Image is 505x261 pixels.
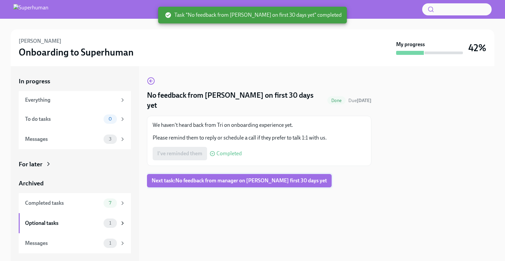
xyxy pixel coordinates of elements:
a: To do tasks0 [19,109,131,129]
span: 3 [105,137,116,142]
div: Messages [25,240,101,247]
button: Next task:No feedback from manager on [PERSON_NAME] first 30 days yet [147,174,332,187]
div: Completed tasks [25,199,101,207]
h3: 42% [468,42,486,54]
span: 1 [105,241,115,246]
a: For later [19,160,131,169]
img: Superhuman [13,4,48,15]
h4: No feedback from [PERSON_NAME] on first 30 days yet [147,90,325,110]
span: Due [348,98,371,103]
div: Messages [25,136,101,143]
a: Completed tasks7 [19,193,131,213]
span: 1 [105,221,115,226]
h6: [PERSON_NAME] [19,37,61,45]
span: Task "No feedback from [PERSON_NAME] on first 30 days yet" completed [165,11,342,19]
a: Messages3 [19,129,131,149]
div: Optional tasks [25,220,101,227]
a: Archived [19,179,131,188]
div: To do tasks [25,115,101,123]
strong: [DATE] [357,98,371,103]
p: Please remind them to reply or schedule a call if they prefer to talk 1:1 with us. [153,134,366,142]
h3: Onboarding to Superhuman [19,46,134,58]
div: Everything [25,96,117,104]
strong: My progress [396,41,425,48]
span: Next task : No feedback from manager on [PERSON_NAME] first 30 days yet [152,177,327,184]
span: Completed [216,151,242,156]
a: Everything [19,91,131,109]
a: In progress [19,77,131,86]
span: 0 [105,116,116,121]
span: 7 [105,200,115,205]
p: We haven't heard back from Tri on onboarding experience yet. [153,121,366,129]
a: Optional tasks1 [19,213,131,233]
div: For later [19,160,42,169]
span: September 13th, 2025 08:00 [348,97,371,104]
a: Messages1 [19,233,131,253]
span: Done [327,98,346,103]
